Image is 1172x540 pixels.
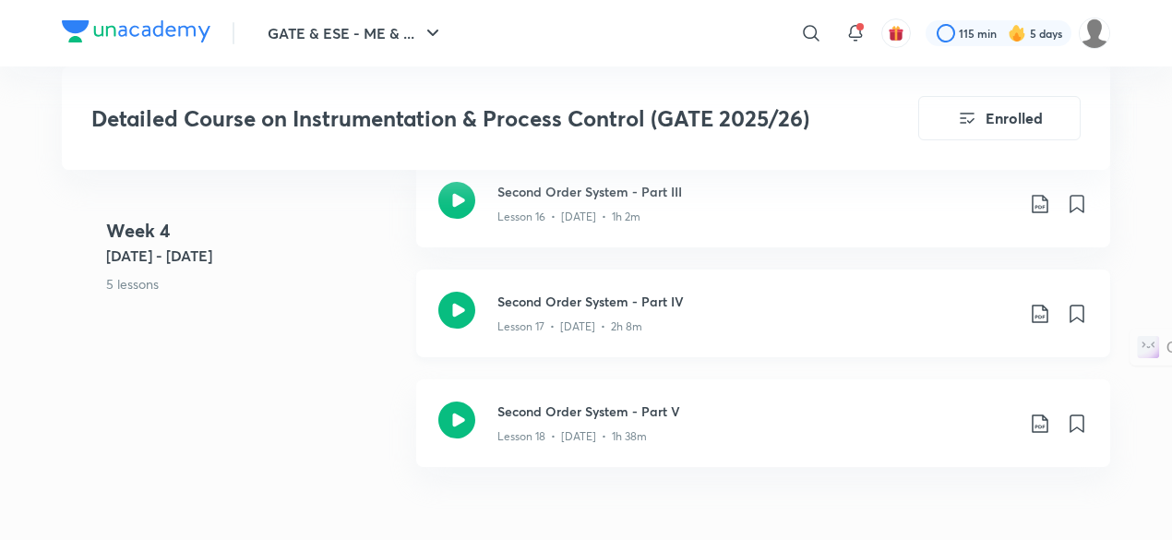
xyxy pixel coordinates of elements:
img: Company Logo [62,20,210,42]
h4: Week 4 [106,217,401,245]
p: Lesson 16 • [DATE] • 1h 2m [497,209,640,225]
h3: Detailed Course on Instrumentation & Process Control (GATE 2025/26) [91,105,814,132]
p: 5 lessons [106,274,401,294]
a: Second Order System - Part IVLesson 17 • [DATE] • 2h 8m [416,270,1110,379]
img: yash Singh [1079,18,1110,49]
h3: Second Order System - Part III [497,182,1014,201]
a: Second Order System - Part IIILesson 16 • [DATE] • 1h 2m [416,160,1110,270]
h3: Second Order System - Part V [497,402,1014,421]
img: streak [1008,24,1026,42]
button: Enrolled [918,96,1081,140]
button: avatar [881,18,911,48]
img: avatar [888,25,904,42]
a: Company Logo [62,20,210,47]
a: Second Order System - Part VLesson 18 • [DATE] • 1h 38m [416,379,1110,489]
h3: Second Order System - Part IV [497,292,1014,311]
p: Lesson 17 • [DATE] • 2h 8m [497,318,642,335]
button: GATE & ESE - ME & ... [257,15,455,52]
p: Lesson 18 • [DATE] • 1h 38m [497,428,647,445]
h5: [DATE] - [DATE] [106,245,401,267]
